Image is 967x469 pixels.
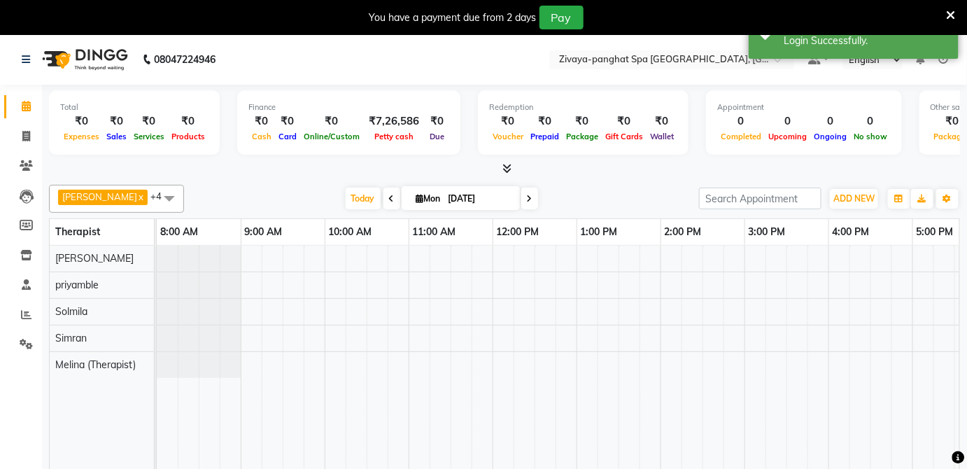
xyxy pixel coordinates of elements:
input: 2025-09-01 [444,188,514,209]
a: 9:00 AM [241,222,286,242]
a: 11:00 AM [409,222,460,242]
span: Mon [413,193,444,204]
span: Services [130,132,168,141]
span: Voucher [489,132,527,141]
div: ₹0 [168,113,209,129]
span: Upcoming [765,132,810,141]
div: Total [60,101,209,113]
span: Expenses [60,132,103,141]
span: Cash [248,132,275,141]
a: 5:00 PM [913,222,957,242]
span: Therapist [55,225,100,238]
span: Card [275,132,300,141]
span: Ongoing [810,132,850,141]
span: Simran [55,332,87,344]
div: ₹0 [300,113,363,129]
div: ₹0 [425,113,449,129]
a: 12:00 PM [493,222,543,242]
a: 8:00 AM [157,222,202,242]
div: ₹0 [130,113,168,129]
a: 2:00 PM [661,222,705,242]
span: Today [346,188,381,209]
div: 0 [810,113,850,129]
span: Online/Custom [300,132,363,141]
div: ₹0 [275,113,300,129]
b: 08047224946 [154,40,216,79]
div: ₹0 [602,113,647,129]
span: +4 [150,190,172,202]
button: ADD NEW [830,189,878,209]
div: ₹0 [103,113,130,129]
a: 4:00 PM [829,222,873,242]
div: Login Successfully. [784,34,948,48]
div: 0 [717,113,765,129]
span: Melina (Therapist) [55,358,136,371]
iframe: chat widget [908,413,953,455]
img: logo [36,40,132,79]
div: ₹0 [563,113,602,129]
div: ₹7,26,586 [363,113,425,129]
span: Wallet [647,132,677,141]
a: 10:00 AM [325,222,376,242]
div: ₹0 [489,113,527,129]
div: 0 [850,113,891,129]
span: Gift Cards [602,132,647,141]
span: Package [563,132,602,141]
button: Pay [539,6,584,29]
div: Redemption [489,101,677,113]
span: Completed [717,132,765,141]
a: 1:00 PM [577,222,621,242]
span: priyamble [55,279,99,291]
a: 3:00 PM [745,222,789,242]
a: x [137,191,143,202]
span: [PERSON_NAME] [55,252,134,265]
span: ADD NEW [833,193,875,204]
span: [PERSON_NAME] [62,191,137,202]
div: Finance [248,101,449,113]
span: No show [850,132,891,141]
span: Products [168,132,209,141]
div: 0 [765,113,810,129]
div: You have a payment due from 2 days [369,10,537,25]
span: Due [426,132,448,141]
input: Search Appointment [699,188,821,209]
div: ₹0 [527,113,563,129]
div: ₹0 [60,113,103,129]
span: Petty cash [371,132,417,141]
span: Solmila [55,305,87,318]
div: ₹0 [647,113,677,129]
div: Appointment [717,101,891,113]
span: Sales [103,132,130,141]
span: Prepaid [527,132,563,141]
div: ₹0 [248,113,275,129]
